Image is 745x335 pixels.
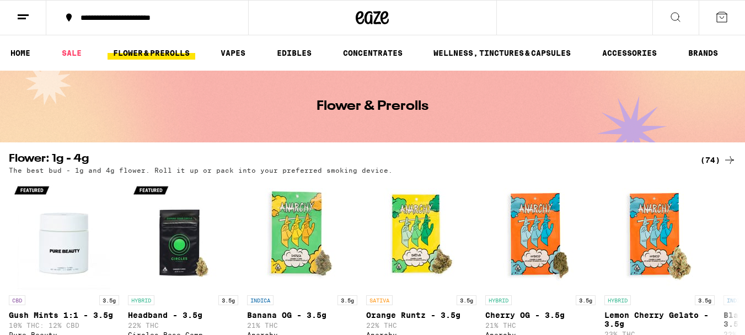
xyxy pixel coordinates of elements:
[128,179,238,290] img: Circles Base Camp - Headband - 3.5g
[108,46,195,60] a: FLOWER & PREROLLS
[128,295,154,305] p: HYBRID
[9,295,25,305] p: CBD
[700,153,736,167] a: (74)
[215,46,251,60] a: VAPES
[337,46,408,60] a: CONCENTRATES
[9,179,119,290] img: Pure Beauty - Gush Mints 1:1 - 3.5g
[604,295,631,305] p: HYBRID
[56,46,87,60] a: SALE
[683,46,723,60] a: BRANDS
[366,311,476,320] p: Orange Runtz - 3.5g
[247,322,357,329] p: 21% THC
[576,295,596,305] p: 3.5g
[128,322,238,329] p: 22% THC
[485,179,596,290] img: Anarchy - Cherry OG - 3.5g
[9,311,119,320] p: Gush Mints 1:1 - 3.5g
[247,179,357,290] img: Anarchy - Banana OG - 3.5g
[5,46,36,60] a: HOME
[366,295,393,305] p: SATIVA
[271,46,317,60] a: EDIBLES
[128,311,238,320] p: Headband - 3.5g
[485,311,596,320] p: Cherry OG - 3.5g
[317,100,428,113] h1: Flower & Prerolls
[9,153,682,167] h2: Flower: 1g - 4g
[247,311,357,320] p: Banana OG - 3.5g
[9,167,393,174] p: The best bud - 1g and 4g flower. Roll it up or pack into your preferred smoking device.
[457,295,476,305] p: 3.5g
[366,322,476,329] p: 22% THC
[604,311,715,328] p: Lemon Cherry Gelato - 3.5g
[99,295,119,305] p: 3.5g
[485,295,512,305] p: HYBRID
[337,295,357,305] p: 3.5g
[247,295,274,305] p: INDICA
[695,295,715,305] p: 3.5g
[366,179,476,290] img: Anarchy - Orange Runtz - 3.5g
[428,46,576,60] a: WELLNESS, TINCTURES & CAPSULES
[218,295,238,305] p: 3.5g
[9,322,119,329] p: 10% THC: 12% CBD
[485,322,596,329] p: 21% THC
[597,46,662,60] a: ACCESSORIES
[604,179,715,290] img: Anarchy - Lemon Cherry Gelato - 3.5g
